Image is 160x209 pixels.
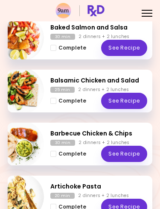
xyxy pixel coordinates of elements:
[50,193,75,199] div: 20 min
[79,34,129,40] div: 2 dinners + 2 lunches
[50,149,86,159] button: Complete - Barbecue Chicken & Chips
[58,45,86,51] span: Complete
[58,151,86,157] span: Complete
[50,182,147,191] h2: Artichoke Pasta
[58,98,86,104] span: Complete
[50,23,147,32] h2: Baked Salmon and Salsa
[50,140,75,146] div: 30 min
[50,129,147,138] h2: Barbecue Chicken & Chips
[78,193,129,199] div: 2 dinners + 2 lunches
[50,43,86,53] button: Complete - Baked Salmon and Salsa
[55,3,105,18] img: RxDiet
[79,140,129,146] div: 2 dinners + 2 lunches
[50,76,147,85] h2: Balsamic Chicken and Salad
[78,87,129,93] div: 2 dinners + 2 lunches
[101,40,147,56] a: See Recipe - Baked Salmon and Salsa
[50,87,75,93] div: 25 min
[50,96,86,106] button: Complete - Balsamic Chicken and Salad
[50,34,75,40] div: 30 min
[101,146,147,162] a: See Recipe - Barbecue Chicken & Chips
[101,93,147,109] a: See Recipe - Balsamic Chicken and Salad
